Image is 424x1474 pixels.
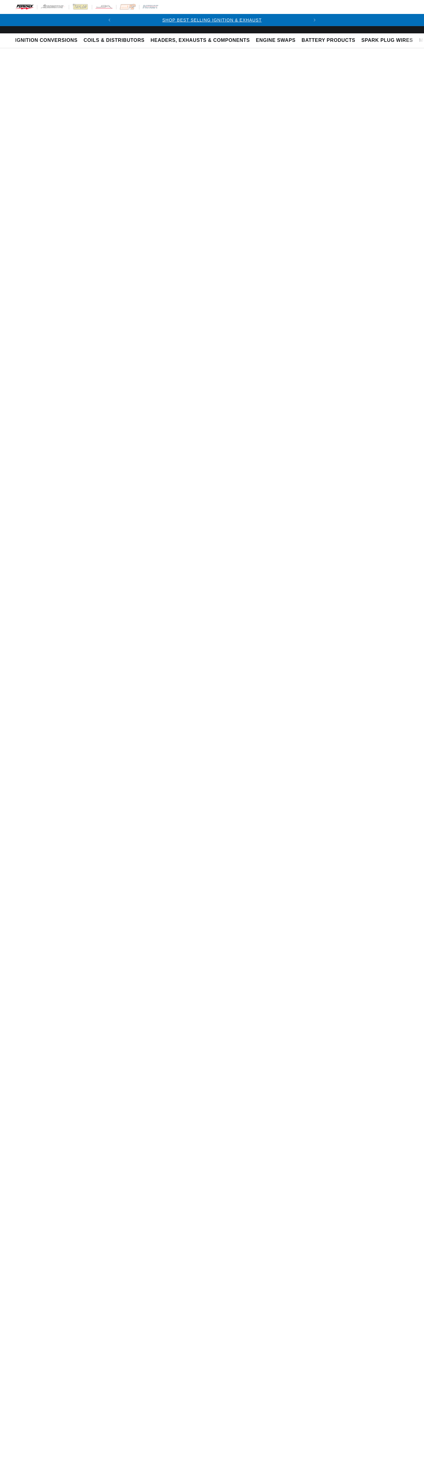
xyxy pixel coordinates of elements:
div: 1 of 2 [115,17,308,23]
span: Ignition Conversions [15,37,78,44]
span: Battery Products [302,37,355,44]
button: Translation missing: en.sections.announcements.previous_announcement [103,14,115,26]
summary: Battery Products [299,33,358,48]
button: Translation missing: en.sections.announcements.next_announcement [309,14,321,26]
summary: Ignition Conversions [15,33,81,48]
summary: Spark Plug Wires [358,33,416,48]
summary: Coils & Distributors [81,33,148,48]
span: Coils & Distributors [84,37,145,44]
summary: Headers, Exhausts & Components [148,33,253,48]
summary: Engine Swaps [253,33,299,48]
span: Headers, Exhausts & Components [151,37,250,44]
span: Spark Plug Wires [361,37,413,44]
span: Engine Swaps [256,37,295,44]
a: SHOP BEST SELLING IGNITION & EXHAUST [162,18,262,22]
div: Announcement [115,17,308,23]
